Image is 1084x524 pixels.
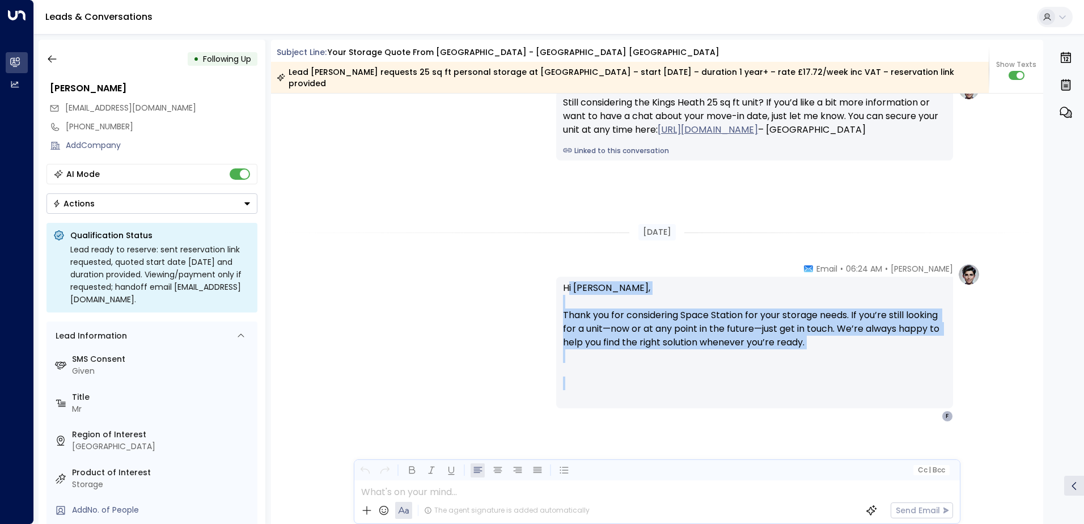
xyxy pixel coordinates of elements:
[45,10,153,23] a: Leads & Conversations
[942,411,953,422] div: F
[72,365,253,377] div: Given
[816,263,837,274] span: Email
[958,263,980,286] img: profile-logo.png
[46,193,257,214] button: Actions
[913,465,949,476] button: Cc|Bcc
[72,391,253,403] label: Title
[328,47,719,58] div: Your storage quote from [GEOGRAPHIC_DATA] - [GEOGRAPHIC_DATA] [GEOGRAPHIC_DATA]
[72,353,253,365] label: SMS Consent
[72,504,253,516] div: AddNo. of People
[46,193,257,214] div: Button group with a nested menu
[72,403,253,415] div: Mr
[203,53,251,65] span: Following Up
[66,140,257,151] div: AddCompany
[65,102,196,113] span: [EMAIL_ADDRESS][DOMAIN_NAME]
[65,102,196,114] span: freeman0121@gmail.com
[193,49,199,69] div: •
[917,466,945,474] span: Cc Bcc
[996,60,1036,70] span: Show Texts
[52,330,127,342] div: Lead Information
[638,224,676,240] div: [DATE]
[563,96,946,137] div: Still considering the Kings Heath 25 sq ft unit? If you’d like a bit more information or want to ...
[277,47,327,58] span: Subject Line:
[929,466,931,474] span: |
[885,263,888,274] span: •
[358,463,372,477] button: Undo
[66,121,257,133] div: [PHONE_NUMBER]
[53,198,95,209] div: Actions
[424,505,590,515] div: The agent signature is added automatically
[846,263,882,274] span: 06:24 AM
[50,82,257,95] div: [PERSON_NAME]
[72,441,253,453] div: [GEOGRAPHIC_DATA]
[72,429,253,441] label: Region of Interest
[891,263,953,274] span: [PERSON_NAME]
[658,123,758,137] a: [URL][DOMAIN_NAME]
[378,463,392,477] button: Redo
[72,479,253,491] div: Storage
[70,230,251,241] p: Qualification Status
[70,243,251,306] div: Lead ready to reserve: sent reservation link requested, quoted start date [DATE] and duration pro...
[840,263,843,274] span: •
[563,146,946,156] a: Linked to this conversation
[277,66,983,89] div: Lead [PERSON_NAME] requests 25 sq ft personal storage at [GEOGRAPHIC_DATA] – start [DATE] – durat...
[72,467,253,479] label: Product of Interest
[563,281,946,363] p: Hi [PERSON_NAME], Thank you for considering Space Station for your storage needs. If you’re still...
[66,168,100,180] div: AI Mode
